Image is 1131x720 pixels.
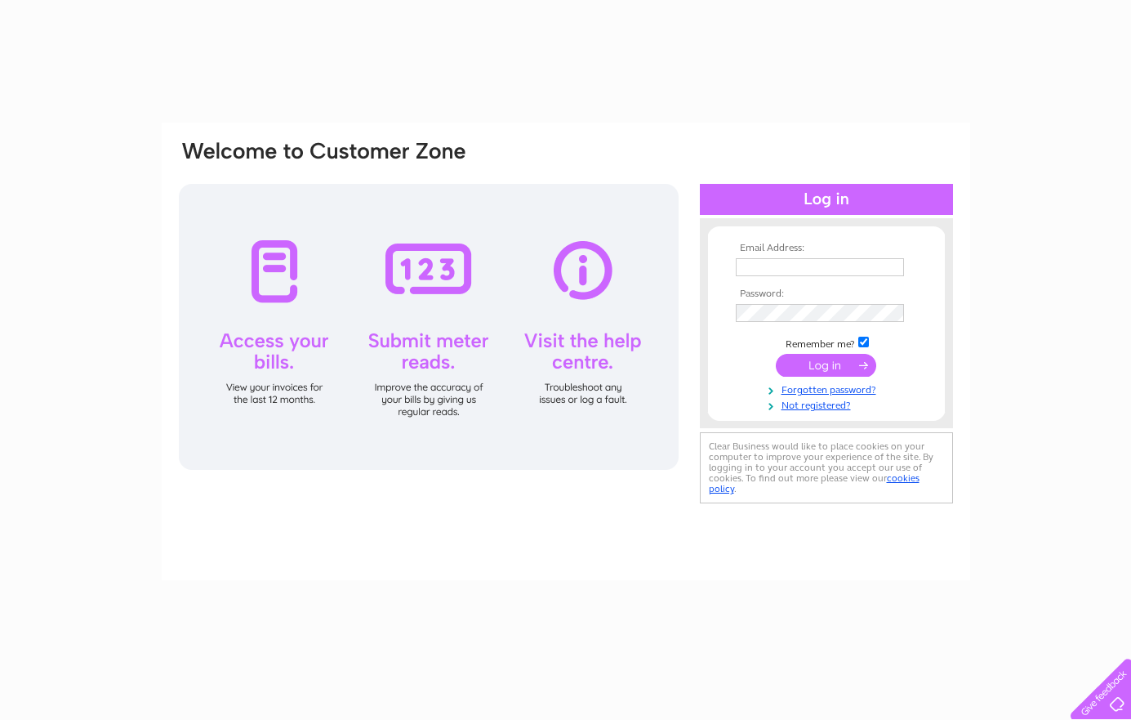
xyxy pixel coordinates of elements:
[732,288,921,300] th: Password:
[709,472,919,494] a: cookies policy
[732,334,921,351] td: Remember me?
[736,381,921,396] a: Forgotten password?
[700,432,953,503] div: Clear Business would like to place cookies on your computer to improve your experience of the sit...
[776,354,876,377] input: Submit
[732,243,921,254] th: Email Address:
[736,396,921,412] a: Not registered?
